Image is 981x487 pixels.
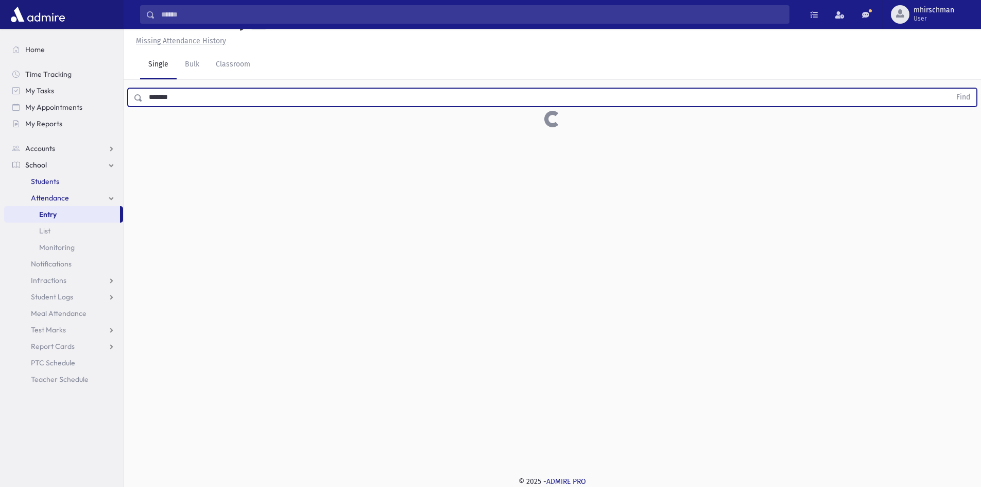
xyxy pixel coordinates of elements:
[4,82,123,99] a: My Tasks
[31,309,87,318] span: Meal Attendance
[4,190,123,206] a: Attendance
[31,259,72,268] span: Notifications
[950,89,976,106] button: Find
[39,226,50,236] span: List
[8,4,67,25] img: AdmirePro
[4,140,123,157] a: Accounts
[155,5,789,24] input: Search
[4,206,120,223] a: Entry
[25,160,47,170] span: School
[31,375,89,384] span: Teacher Schedule
[4,66,123,82] a: Time Tracking
[132,37,226,45] a: Missing Attendance History
[25,144,55,153] span: Accounts
[4,115,123,132] a: My Reports
[4,41,123,58] a: Home
[25,103,82,112] span: My Appointments
[4,272,123,289] a: Infractions
[4,157,123,173] a: School
[140,51,177,79] a: Single
[4,305,123,322] a: Meal Attendance
[25,119,62,128] span: My Reports
[25,86,54,95] span: My Tasks
[140,476,965,487] div: © 2025 -
[136,37,226,45] u: Missing Attendance History
[4,239,123,256] a: Monitoring
[31,276,66,285] span: Infractions
[4,371,123,388] a: Teacher Schedule
[31,325,66,334] span: Test Marks
[4,355,123,371] a: PTC Schedule
[31,358,75,367] span: PTC Schedule
[31,193,69,203] span: Attendance
[4,338,123,355] a: Report Cards
[4,99,123,115] a: My Appointments
[4,173,123,190] a: Students
[4,322,123,338] a: Test Marks
[4,256,123,272] a: Notifications
[914,6,954,14] span: mhirschman
[177,51,208,79] a: Bulk
[4,223,123,239] a: List
[31,177,59,186] span: Students
[25,45,45,54] span: Home
[39,243,75,252] span: Monitoring
[208,51,259,79] a: Classroom
[31,342,75,351] span: Report Cards
[25,70,72,79] span: Time Tracking
[39,210,57,219] span: Entry
[4,289,123,305] a: Student Logs
[914,14,954,23] span: User
[31,292,73,301] span: Student Logs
